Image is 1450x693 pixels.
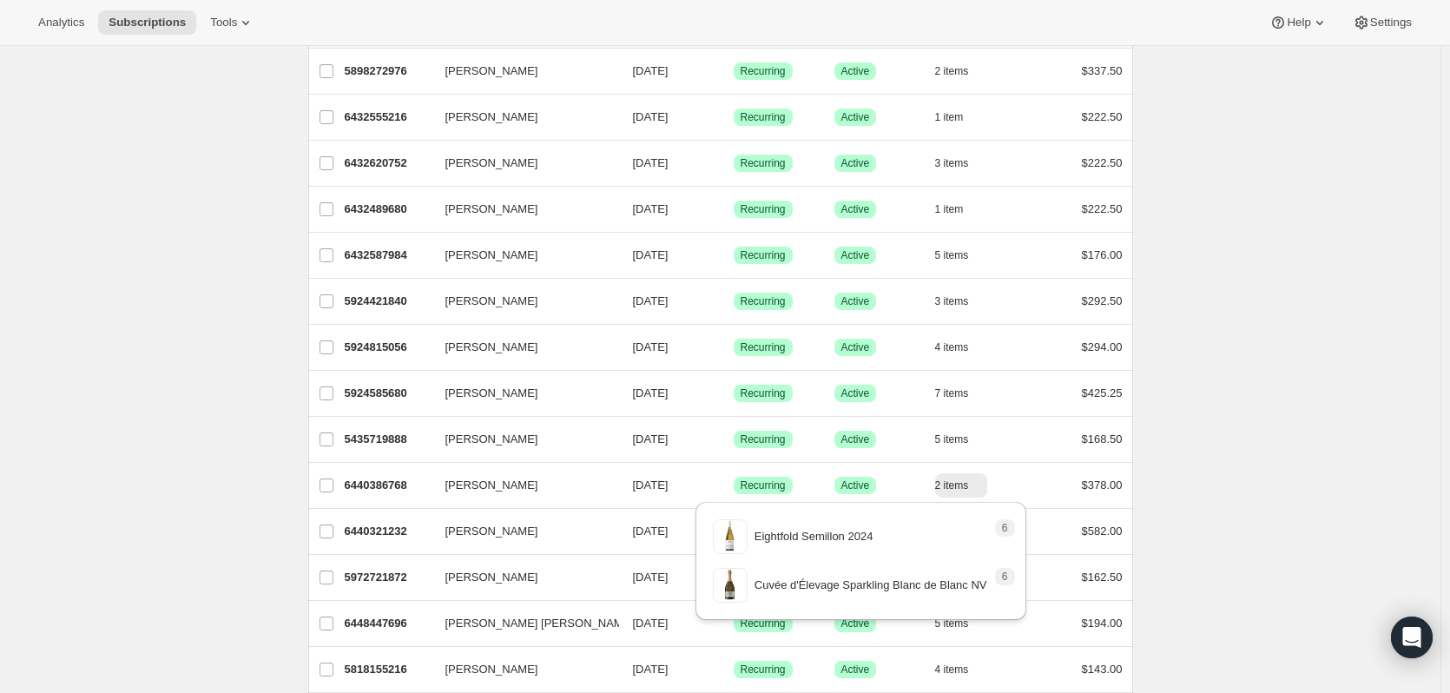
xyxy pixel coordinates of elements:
button: 5 items [935,427,988,452]
span: [DATE] [633,663,669,676]
button: Help [1259,10,1338,35]
button: [PERSON_NAME] [435,57,609,85]
button: Analytics [28,10,95,35]
button: [PERSON_NAME] [435,149,609,177]
span: Help [1287,16,1310,30]
span: 5 items [935,432,969,446]
span: Recurring [741,478,786,492]
span: Recurring [741,432,786,446]
button: [PERSON_NAME] [435,103,609,131]
button: 3 items [935,289,988,313]
span: Subscriptions [109,16,186,30]
p: 6440321232 [345,523,432,540]
p: 6432555216 [345,109,432,126]
span: Recurring [741,663,786,676]
button: [PERSON_NAME] [435,287,609,315]
span: [DATE] [633,110,669,123]
span: Recurring [741,202,786,216]
span: [PERSON_NAME] [445,661,538,678]
span: Active [841,110,870,124]
span: $168.50 [1082,432,1123,445]
span: 2 items [935,64,969,78]
button: 2 items [935,59,988,83]
button: 5 items [935,243,988,267]
button: [PERSON_NAME] [435,333,609,361]
span: Active [841,64,870,78]
span: Recurring [741,248,786,262]
button: [PERSON_NAME] [435,195,609,223]
button: 2 items [935,473,988,498]
span: Active [841,432,870,446]
span: $292.50 [1082,294,1123,307]
p: 6432620752 [345,155,432,172]
span: [DATE] [633,617,669,630]
span: Active [841,202,870,216]
span: [PERSON_NAME] [445,523,538,540]
span: [DATE] [633,248,669,261]
span: $222.50 [1082,156,1123,169]
div: 6448447696[PERSON_NAME] [PERSON_NAME][DATE]SuccessRecurringSuccessActive5 items$194.00 [345,611,1123,636]
button: [PERSON_NAME] [435,379,609,407]
span: 3 items [935,156,969,170]
span: Active [841,386,870,400]
button: 1 item [935,197,983,221]
button: [PERSON_NAME] [435,656,609,683]
div: 6432587984[PERSON_NAME][DATE]SuccessRecurringSuccessActive5 items$176.00 [345,243,1123,267]
span: $425.25 [1082,386,1123,399]
div: 6432555216[PERSON_NAME][DATE]SuccessRecurringSuccessActive1 item$222.50 [345,105,1123,129]
span: Tools [210,16,237,30]
button: 1 item [935,105,983,129]
button: 3 items [935,151,988,175]
span: Settings [1370,16,1412,30]
span: [PERSON_NAME] [PERSON_NAME] [445,615,634,632]
button: [PERSON_NAME] [435,472,609,499]
div: 5435719888[PERSON_NAME][DATE]SuccessRecurringSuccessActive5 items$168.50 [345,427,1123,452]
span: $222.50 [1082,202,1123,215]
span: 3 items [935,294,969,308]
span: [DATE] [633,202,669,215]
span: 4 items [935,340,969,354]
span: $222.50 [1082,110,1123,123]
div: 5818155216[PERSON_NAME][DATE]SuccessRecurringSuccessActive4 items$143.00 [345,657,1123,682]
span: $378.00 [1082,478,1123,492]
span: [PERSON_NAME] [445,339,538,356]
button: 7 items [935,381,988,406]
span: [DATE] [633,294,669,307]
div: 5898272976[PERSON_NAME][DATE]SuccessRecurringSuccessActive2 items$337.50 [345,59,1123,83]
span: [PERSON_NAME] [445,63,538,80]
p: 5924815056 [345,339,432,356]
button: Settings [1342,10,1422,35]
p: 6432489680 [345,201,432,218]
button: Subscriptions [98,10,196,35]
span: 7 items [935,386,969,400]
span: $194.00 [1082,617,1123,630]
span: $162.50 [1082,571,1123,584]
span: Recurring [741,64,786,78]
p: 6440386768 [345,477,432,494]
div: 6432489680[PERSON_NAME][DATE]SuccessRecurringSuccessActive1 item$222.50 [345,197,1123,221]
span: 4 items [935,663,969,676]
span: Analytics [38,16,84,30]
span: $294.00 [1082,340,1123,353]
span: 1 item [935,202,964,216]
span: [DATE] [633,571,669,584]
span: [DATE] [633,525,669,538]
span: Recurring [741,340,786,354]
span: $176.00 [1082,248,1123,261]
span: 6 [1002,521,1008,535]
button: 4 items [935,335,988,360]
span: [PERSON_NAME] [445,293,538,310]
span: [PERSON_NAME] [445,201,538,218]
span: [DATE] [633,156,669,169]
button: [PERSON_NAME] [PERSON_NAME] [435,610,609,637]
span: Recurring [741,294,786,308]
span: [PERSON_NAME] [445,247,538,264]
span: [PERSON_NAME] [445,109,538,126]
p: 6448447696 [345,615,432,632]
p: Eightfold Semillon 2024 [755,528,873,545]
p: 5972721872 [345,569,432,586]
span: 1 item [935,110,964,124]
button: 4 items [935,657,988,682]
div: 6432620752[PERSON_NAME][DATE]SuccessRecurringSuccessActive3 items$222.50 [345,151,1123,175]
div: 5924421840[PERSON_NAME][DATE]SuccessRecurringSuccessActive3 items$292.50 [345,289,1123,313]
